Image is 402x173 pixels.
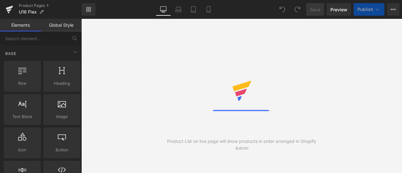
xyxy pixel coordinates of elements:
[19,3,82,8] a: Product Pages
[6,80,39,87] span: Row
[82,3,95,16] a: New Library
[156,3,171,16] a: Desktop
[201,3,216,16] a: Mobile
[186,3,201,16] a: Tablet
[6,113,39,120] span: Text Block
[45,80,79,87] span: Heading
[19,9,37,14] span: U16 Flex
[327,3,351,16] a: Preview
[276,3,289,16] button: Undo
[171,3,186,16] a: Laptop
[310,6,320,13] span: Save
[330,6,347,13] span: Preview
[41,19,82,31] a: Global Style
[291,3,304,16] button: Redo
[161,138,322,152] div: Product List on live page will show products in order arranged in Shopify Admin
[45,147,79,153] span: Button
[5,51,17,57] span: Base
[387,3,399,16] button: More
[6,147,39,153] span: Icon
[45,113,79,120] span: Image
[354,3,384,16] button: Publish
[357,7,373,12] span: Publish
